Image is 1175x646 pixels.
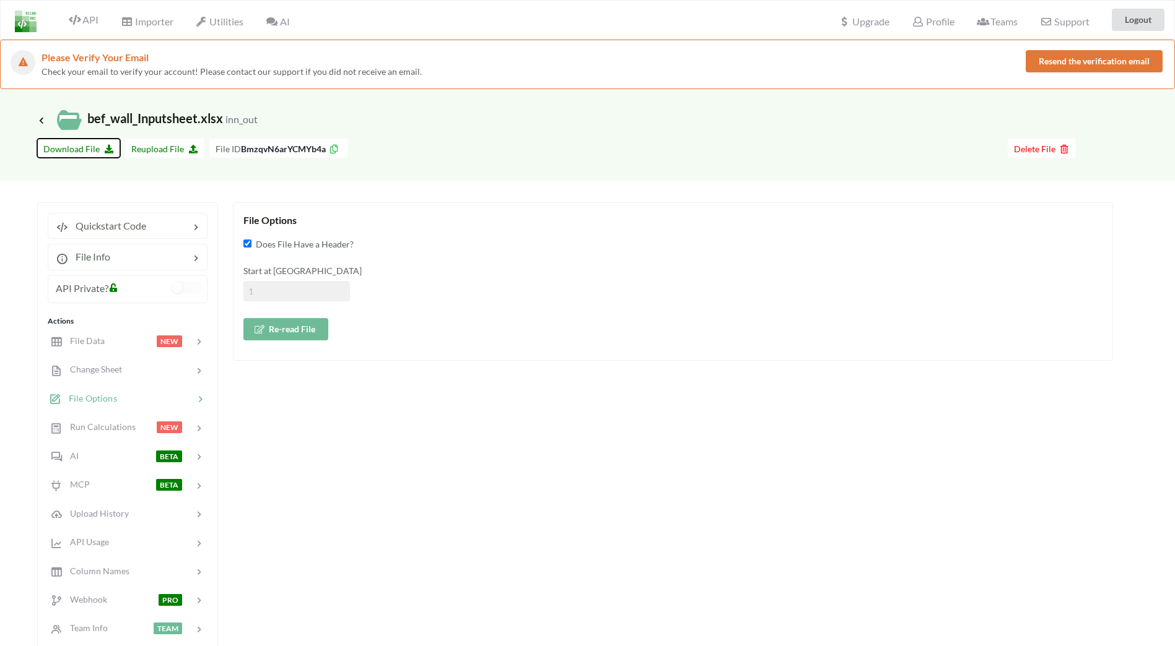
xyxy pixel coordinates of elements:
button: Logout [1112,9,1164,31]
span: Reupload File [131,144,198,154]
span: Does File Have a Header? [251,238,354,249]
span: File Info [68,251,110,262]
button: Download File [37,139,120,158]
span: API Private? [56,282,108,294]
div: Start at [GEOGRAPHIC_DATA] [243,264,1103,277]
span: Importer [121,15,173,27]
img: /static/media/localFileIcon.eab6d1cc.svg [57,108,82,132]
span: Webhook [63,594,107,605]
span: File Data [63,335,105,346]
button: Resend the verification email [1026,50,1163,72]
span: Run Calculations [63,421,136,432]
span: PRO [159,594,182,606]
span: TEAM [154,622,182,634]
span: API [69,14,98,25]
span: Utilities [196,15,243,27]
span: File Options [61,393,117,403]
span: NEW [157,421,182,433]
span: API Usage [63,536,109,547]
div: Actions [48,316,207,327]
span: Please Verify Your Email [41,51,149,63]
span: Upgrade [839,17,889,27]
span: NEW [157,335,182,347]
b: BmzqvN6arYCMYb4a [241,144,326,154]
span: Download File [43,144,114,154]
small: inn_out [225,113,258,125]
span: Change Sheet [63,364,122,374]
span: Column Names [63,566,129,576]
span: Team Info [63,622,108,633]
span: Check your email to verify your account! Please contact our support if you did not receive an email. [41,66,422,77]
span: Teams [977,15,1018,27]
span: File ID [216,144,241,154]
button: Re-read File [243,318,328,340]
div: File Options [243,213,1103,228]
span: bef_wall_Inputsheet.xlsx [37,111,258,126]
button: Delete File [1008,139,1076,158]
span: MCP [63,479,90,489]
span: BETA [156,450,182,462]
span: Quickstart Code [68,220,146,231]
button: Reupload File [125,139,204,158]
span: Delete File [1014,144,1070,154]
span: Upload History [63,508,129,519]
span: Profile [912,15,954,27]
img: LogoIcon.png [15,11,37,32]
span: BETA [156,479,182,491]
span: AI [63,450,79,461]
input: 1 [243,281,350,301]
span: Support [1040,17,1089,27]
span: AI [266,15,289,27]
